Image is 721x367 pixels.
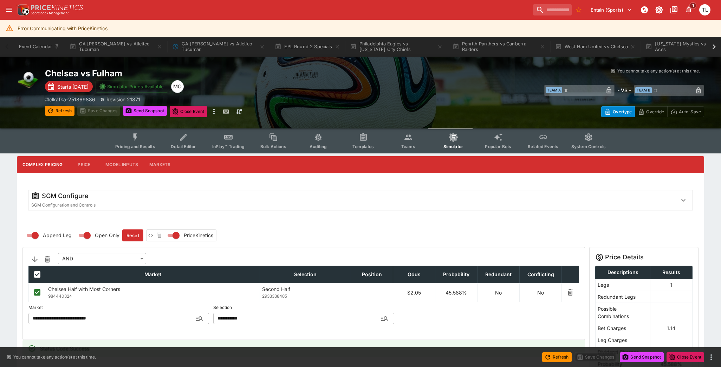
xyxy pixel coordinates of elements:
[168,37,269,57] button: CA Sarmiento vs Atletico Tucuman
[699,4,710,15] div: Trent Lewis
[115,144,155,149] span: Pricing and Results
[17,68,39,90] img: soccer.png
[163,230,213,241] label: Change payload type
[601,106,704,117] div: Start From
[13,354,96,360] p: You cannot take any action(s) at this time.
[378,312,391,325] button: Open
[31,5,83,10] img: PriceKinetics
[184,232,213,239] span: PriceKinetics
[100,156,144,173] button: Model Inputs
[528,144,558,149] span: Related Events
[617,87,631,94] h6: - VS -
[144,156,176,173] button: Markets
[106,96,140,103] p: Revision 21871
[45,68,375,79] h2: Copy To Clipboard
[48,285,258,293] p: Chelsea Half with Most Corners
[57,83,89,90] p: Starts [DATE]
[40,346,70,352] span: Status Code :
[596,322,650,334] td: Bet Charges
[596,291,650,303] td: Redundant Legs
[18,22,108,35] div: Error Communicating with PriceKinetics
[679,108,701,115] p: Auto-Save
[31,202,96,208] span: SGM Configuration and Controls
[638,4,651,16] button: NOT Connected to PK
[596,279,650,291] td: Legs
[448,37,550,57] button: Penrith Panthers vs Canberra Raiders
[667,352,704,362] button: Close Event
[271,37,344,57] button: EPL Round 2 Specials
[650,266,692,279] th: Results
[210,106,218,117] button: more
[70,346,89,352] span: Success
[443,144,463,149] span: Simulator
[478,283,520,302] td: No
[28,302,209,313] label: Market
[613,108,632,115] p: Overtype
[697,2,713,18] button: Trent Lewis
[260,144,286,149] span: Bulk Actions
[95,232,119,239] span: Open Only
[123,106,167,116] button: Send Snapshot
[3,4,15,16] button: open drawer
[401,144,415,149] span: Teams
[707,353,715,361] button: more
[58,253,146,264] div: AND
[46,266,260,283] th: Market
[393,283,435,302] td: $2.05
[689,2,697,9] span: 1
[351,266,393,283] th: Position
[17,156,68,173] button: Complex Pricing
[96,81,168,93] button: Simulator Prices Available
[31,12,69,15] img: Sportsbook Management
[620,352,664,362] button: Send Snapshot
[31,192,671,200] div: SGM Configure
[542,352,572,362] button: Refresh
[650,279,692,291] td: 1
[155,231,163,240] button: Copy payload to clipboard
[122,229,143,241] button: Reset
[596,266,650,279] th: Descriptions
[435,266,478,283] th: Probability
[571,144,606,149] span: System Controls
[45,96,95,103] p: Copy To Clipboard
[48,293,258,300] span: 984440324
[68,156,100,173] button: Price
[573,4,584,15] button: No Bookmarks
[605,253,644,261] h5: Price Details
[15,3,30,17] img: PriceKinetics Logo
[213,302,394,313] label: Selection
[520,266,562,283] th: Conflicting
[546,87,562,93] span: Team A
[170,106,207,117] button: Close Event
[650,322,692,334] td: 1.14
[635,87,652,93] span: Team B
[352,144,374,149] span: Templates
[596,346,650,358] td: Dividend Charges
[617,68,700,74] p: You cannot take any action(s) at this time.
[110,128,611,153] div: Event type filters
[586,4,636,15] button: Select Tenant
[43,232,72,239] span: Append Leg
[435,283,478,302] td: 45.588%
[171,144,196,149] span: Detail Editor
[682,4,695,16] button: Notifications
[601,106,635,117] button: Overtype
[260,266,351,283] th: Selection
[533,4,572,15] input: search
[310,144,327,149] span: Auditing
[346,37,447,57] button: Philadelphia Eagles vs [US_STATE] City Chiefs
[478,266,520,283] th: Redundant
[635,106,667,117] button: Override
[147,231,155,240] button: View payload
[262,285,349,293] p: Second Half
[45,106,74,116] button: Refresh
[485,144,511,149] span: Popular Bets
[15,37,64,57] button: Event Calendar
[646,108,664,115] p: Override
[65,37,167,57] button: CA [PERSON_NAME] vs Atletico Tucuman
[520,283,562,302] td: No
[596,334,650,346] td: Leg Charges
[667,106,704,117] button: Auto-Save
[212,144,245,149] span: InPlay™ Trading
[393,266,435,283] th: Odds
